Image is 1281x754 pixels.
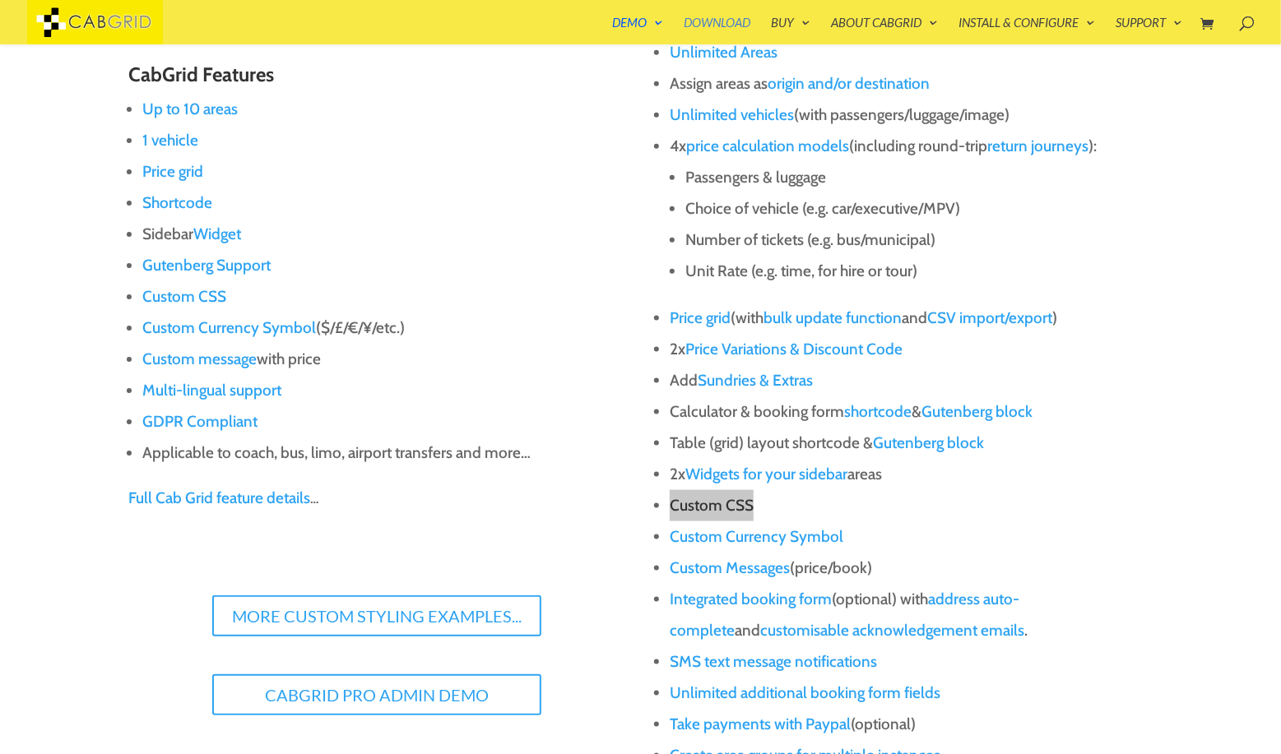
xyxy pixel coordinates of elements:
a: Sundries & Extras [698,371,813,390]
li: Passengers & luggage [685,162,1153,193]
a: Shortcode [142,193,212,212]
li: Unit Rate (e.g. time, for hire or tour) [685,256,1153,287]
a: CabGrid Taxi Plugin [27,12,163,29]
li: Number of tickets (e.g. bus/municipal) [685,224,1153,256]
h3: CabGrid Features [128,64,625,94]
a: 1 vehicle [142,131,198,150]
a: Gutenberg block [873,433,984,452]
a: Download [684,16,750,44]
li: Table (grid) layout shortcode & [670,428,1153,459]
a: SMS text message notifications [670,652,877,671]
li: Assign areas as [670,68,1153,99]
a: customisable acknowledgement emails [760,621,1024,640]
a: Full Cab Grid feature details [128,488,310,507]
a: More Custom Styling Examples... [212,595,541,636]
li: Applicable to coach, bus, limo, airport transfers and more… [142,437,625,469]
li: 2x areas [670,459,1153,490]
a: Price Variations & Discount Code [685,340,903,358]
a: Install & Configure [958,16,1095,44]
li: (optional) with and . [670,584,1153,646]
a: Support [1116,16,1182,44]
a: shortcode [844,402,912,421]
a: Custom message [142,349,257,368]
a: Custom Messages [670,558,790,577]
a: Unlimited additional booking form fields [670,683,940,702]
a: Unlimited Areas [670,43,777,62]
a: GDPR Compliant [142,412,258,431]
li: ($/£/€/¥/etc.) [142,312,625,344]
a: Demo [612,16,663,44]
li: with price [142,344,625,375]
a: Unlimited vehicles [670,105,794,124]
p: … [128,483,625,514]
a: bulk update function [763,308,902,327]
a: Gutenberg Support [142,256,271,275]
a: Custom CSS [142,287,226,306]
li: (with passengers/luggage/image) [670,99,1153,131]
a: return journeys [987,136,1088,155]
a: Custom Currency Symbol [670,527,843,546]
a: About CabGrid [831,16,938,44]
a: Custom Currency Symbol [142,318,316,337]
li: (price/book) [670,553,1153,584]
a: Buy [771,16,810,44]
a: Price grid [142,162,203,181]
a: Widgets for your sidebar [685,465,847,483]
a: Widget [193,224,241,243]
a: Gutenberg block [921,402,1033,421]
li: 2x [670,334,1153,365]
li: (optional) [670,709,1153,740]
a: Integrated booking form [670,590,832,608]
a: CabGrid Pro Admin Demo [212,674,541,715]
li: Calculator & booking form & [670,396,1153,428]
a: Take payments with Paypal [670,715,851,733]
li: (with and ) [670,303,1153,334]
a: price calculation models [686,136,849,155]
a: Custom CSS [670,496,754,515]
a: Up to 10 areas [142,99,238,118]
li: Sidebar [142,219,625,250]
a: origin and/or destination [768,74,930,93]
a: Price grid [670,308,731,327]
li: 4x (including round-trip ): [670,131,1153,303]
li: Choice of vehicle (e.g. car/executive/MPV) [685,193,1153,224]
a: CSV import/export [927,308,1052,327]
li: Add [670,365,1153,396]
a: Multi-lingual support [142,381,281,400]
